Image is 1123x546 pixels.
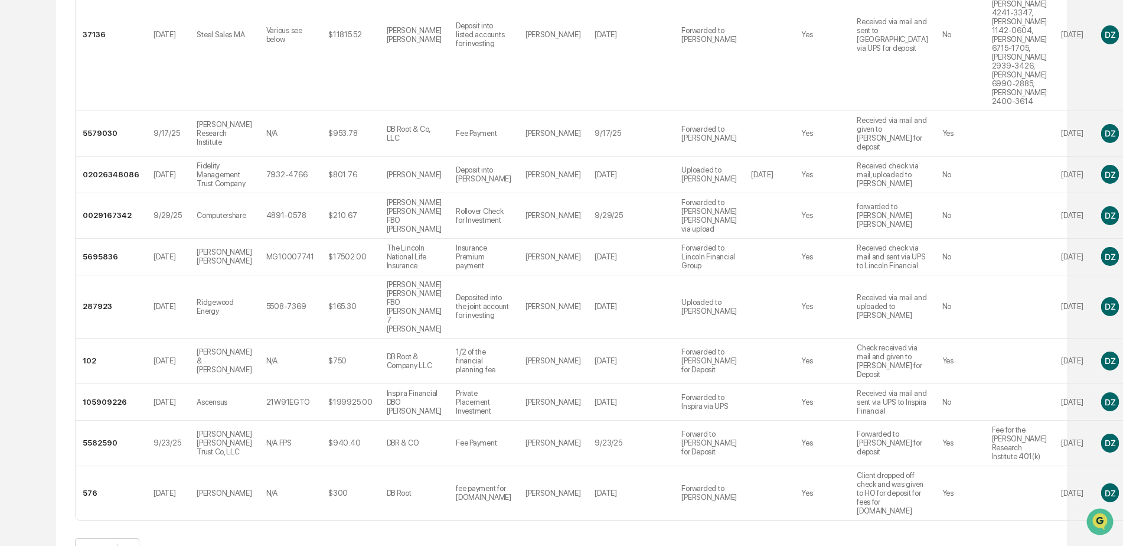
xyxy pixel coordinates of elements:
[76,239,146,275] td: 5695836
[744,157,794,193] td: [DATE]
[190,111,259,157] td: [PERSON_NAME] Research Institute
[794,339,850,384] td: Yes
[146,157,190,193] td: [DATE]
[190,239,259,275] td: [PERSON_NAME] [PERSON_NAME]
[518,339,588,384] td: [PERSON_NAME]
[146,111,190,157] td: 9/17/25
[794,275,850,339] td: Yes
[1105,210,1115,220] span: DZ
[76,275,146,339] td: 287923
[146,421,190,466] td: 9/23/25
[190,466,259,520] td: [PERSON_NAME]
[40,102,149,112] div: We're available if you need us!
[674,193,744,239] td: Forwarded to [PERSON_NAME] [PERSON_NAME] via upload
[935,466,985,520] td: Yes
[518,193,588,239] td: [PERSON_NAME]
[518,111,588,157] td: [PERSON_NAME]
[794,466,850,520] td: Yes
[86,150,95,160] div: 🗄️
[587,466,674,520] td: [DATE]
[146,466,190,520] td: [DATE]
[76,384,146,421] td: 105909226
[146,339,190,384] td: [DATE]
[674,275,744,339] td: Uploaded to [PERSON_NAME]
[380,157,449,193] td: [PERSON_NAME]
[12,173,21,182] div: 🔎
[76,111,146,157] td: 5579030
[24,149,76,161] span: Preclearance
[1085,507,1117,539] iframe: Open customer support
[1105,438,1115,448] span: DZ
[850,157,935,193] td: Received check via mail, uploaded to [PERSON_NAME]
[794,384,850,421] td: Yes
[321,466,379,520] td: $300
[935,421,985,466] td: Yes
[674,339,744,384] td: Forwarded to [PERSON_NAME] for Deposit
[518,384,588,421] td: [PERSON_NAME]
[794,111,850,157] td: Yes
[190,339,259,384] td: [PERSON_NAME] & [PERSON_NAME]
[1105,488,1115,498] span: DZ
[985,421,1055,466] td: Fee for the [PERSON_NAME] Research Institute 401(k)
[76,157,146,193] td: 02026348086
[587,421,674,466] td: 9/23/25
[259,275,321,339] td: 5508-7369
[587,193,674,239] td: 9/29/25
[674,239,744,275] td: Forwarded to Lincoln Financial Group
[190,275,259,339] td: Ridgewood Energy
[12,90,33,112] img: 1746055101610-c473b297-6a78-478c-a979-82029cc54cd1
[259,193,321,239] td: 4891-0578
[76,339,146,384] td: 102
[449,157,518,193] td: Deposit into [PERSON_NAME]
[83,200,143,209] a: Powered byPylon
[259,421,321,466] td: N/A FPS
[587,339,674,384] td: [DATE]
[259,339,321,384] td: N/A
[321,275,379,339] td: $165.30
[259,239,321,275] td: MG10007741
[76,466,146,520] td: 576
[7,144,81,165] a: 🖐️Preclearance
[380,193,449,239] td: [PERSON_NAME] [PERSON_NAME] FBO [PERSON_NAME]
[587,157,674,193] td: [DATE]
[259,466,321,520] td: N/A
[117,200,143,209] span: Pylon
[1054,157,1094,193] td: [DATE]
[1105,128,1115,138] span: DZ
[449,466,518,520] td: fee payment for [DOMAIN_NAME]
[97,149,146,161] span: Attestations
[449,111,518,157] td: Fee Payment
[794,193,850,239] td: Yes
[518,466,588,520] td: [PERSON_NAME]
[1054,466,1094,520] td: [DATE]
[518,421,588,466] td: [PERSON_NAME]
[850,193,935,239] td: forwarded to [PERSON_NAME] [PERSON_NAME]
[674,384,744,421] td: Forwarded to Inspira via UPS
[1054,239,1094,275] td: [DATE]
[449,421,518,466] td: Fee Payment
[146,193,190,239] td: 9/29/25
[850,339,935,384] td: Check received via mail and given to [PERSON_NAME] for Deposit
[935,239,985,275] td: No
[321,157,379,193] td: $801.76
[1105,252,1115,262] span: DZ
[321,111,379,157] td: $953.78
[587,111,674,157] td: 9/17/25
[850,111,935,157] td: Received via mail and given to [PERSON_NAME] for deposit
[1054,384,1094,421] td: [DATE]
[1105,170,1115,180] span: DZ
[1054,339,1094,384] td: [DATE]
[674,111,744,157] td: Forwarded to [PERSON_NAME]
[380,421,449,466] td: DBR & CO
[380,466,449,520] td: DB Root
[587,275,674,339] td: [DATE]
[449,339,518,384] td: 1/2 of the financial planning fee
[1054,275,1094,339] td: [DATE]
[190,193,259,239] td: Computershare
[12,150,21,160] div: 🖐️
[1054,193,1094,239] td: [DATE]
[518,275,588,339] td: [PERSON_NAME]
[7,167,79,188] a: 🔎Data Lookup
[380,384,449,421] td: Inspira Financial DBO [PERSON_NAME]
